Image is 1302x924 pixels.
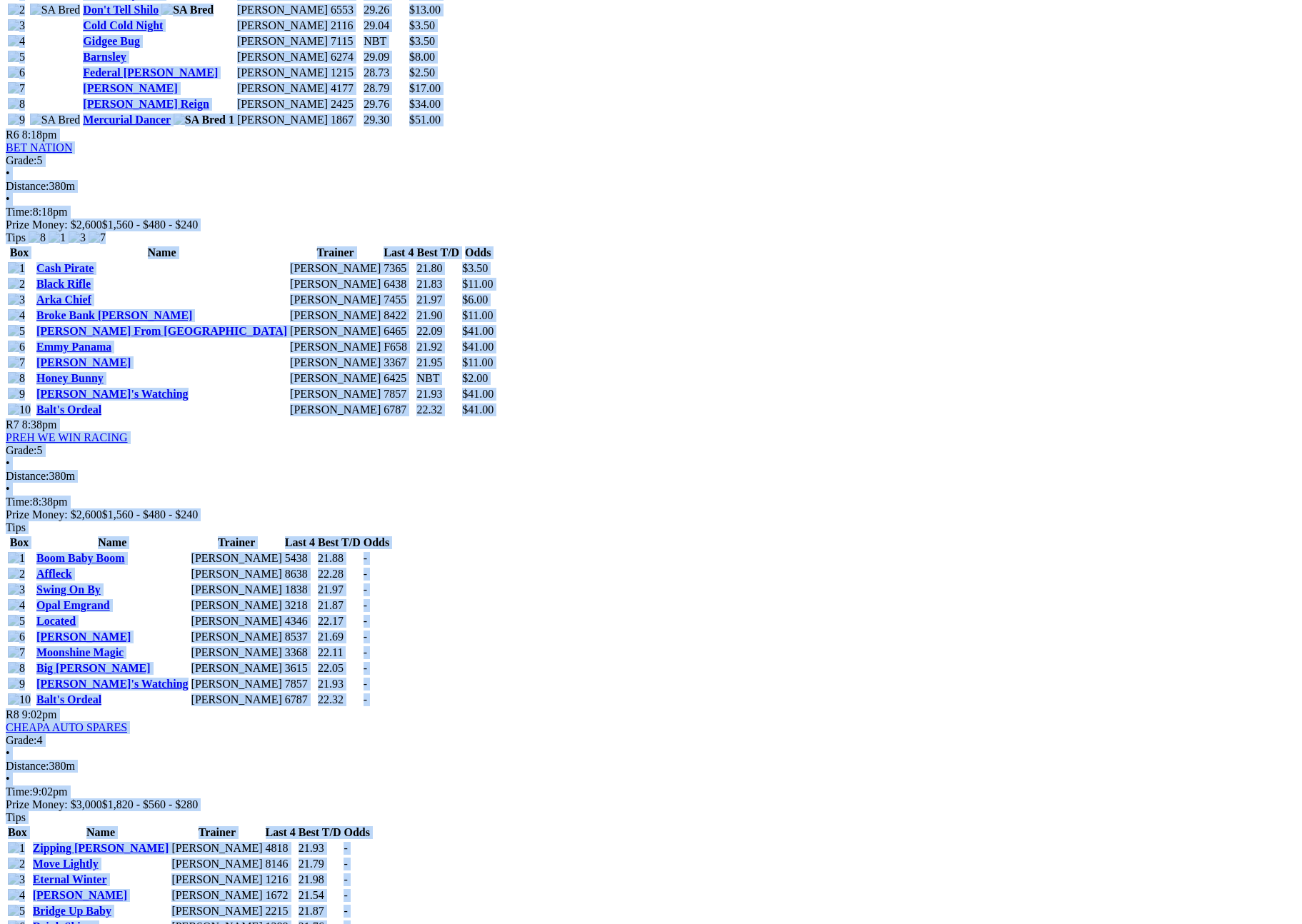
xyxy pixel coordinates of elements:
td: [PERSON_NAME] [236,81,329,96]
a: [PERSON_NAME] [83,82,177,94]
td: [PERSON_NAME] [191,661,283,676]
img: 5 [8,905,25,918]
td: [PERSON_NAME] [236,66,329,80]
td: 1672 [265,888,296,903]
td: 29.09 [363,50,407,64]
span: Box [8,826,27,838]
td: [PERSON_NAME] [289,324,381,338]
img: 1 [8,552,25,565]
span: - [364,568,367,580]
td: 6465 [383,324,414,338]
img: 9 [8,678,25,691]
span: - [364,583,367,596]
img: 3 [8,293,25,306]
td: 21.95 [416,356,460,370]
td: [PERSON_NAME] [289,277,381,291]
img: 7 [8,82,25,95]
img: 1 [8,262,25,275]
td: [PERSON_NAME] [236,97,329,111]
span: Grade: [6,734,37,746]
span: $3.50 [462,262,488,274]
span: • [6,483,10,495]
td: 22.17 [317,614,361,628]
td: 6274 [330,50,361,64]
img: 4 [8,309,25,322]
img: 5 [8,51,25,64]
a: Swing On By [36,583,101,596]
span: - [364,615,367,627]
img: 4 [8,599,25,612]
th: Odds [363,536,390,550]
span: - [364,662,367,674]
div: 380m [6,180,1296,193]
img: 8 [8,662,25,675]
span: - [364,599,367,611]
td: 8146 [265,857,296,871]
span: $3.50 [409,35,435,47]
span: $1,560 - $480 - $240 [102,508,199,521]
span: Distance: [6,180,49,192]
td: 7857 [284,677,316,691]
div: Prize Money: $2,600 [6,219,1296,231]
span: - [364,678,367,690]
div: 8:38pm [6,496,1296,508]
td: 6425 [383,371,414,386]
td: 21.97 [416,293,460,307]
td: 21.87 [317,598,361,613]
th: Name [36,246,288,260]
a: BET NATION [6,141,72,154]
td: 3368 [284,646,316,660]
td: 6553 [330,3,361,17]
span: $1,560 - $480 - $240 [102,219,199,231]
td: [PERSON_NAME] [171,857,263,871]
td: 6787 [383,403,414,417]
td: 7455 [383,293,414,307]
div: 9:02pm [6,785,1296,798]
a: Located [36,615,76,627]
a: Federal [PERSON_NAME] [83,66,218,79]
img: 3 [8,873,25,886]
td: 29.76 [363,97,407,111]
span: $2.50 [409,66,435,79]
span: - [364,631,367,643]
div: Prize Money: $2,600 [6,508,1296,521]
a: [PERSON_NAME] [36,631,131,643]
th: Odds [461,246,494,260]
span: $3.50 [409,19,435,31]
span: • [6,167,10,179]
td: 21.87 [298,904,342,918]
a: Affleck [36,568,72,580]
a: Honey Bunny [36,372,104,384]
td: 22.05 [317,661,361,676]
td: [PERSON_NAME] [171,888,263,903]
img: 4 [8,35,25,48]
a: Black Rifle [36,278,91,290]
td: 3615 [284,661,316,676]
img: 2 [8,4,25,16]
td: 2425 [330,97,361,111]
span: - [344,842,347,854]
a: [PERSON_NAME] From [GEOGRAPHIC_DATA] [36,325,287,337]
img: 7 [8,646,25,659]
a: Moonshine Magic [36,646,124,658]
td: [PERSON_NAME] [191,551,283,566]
img: 9 [8,114,25,126]
td: [PERSON_NAME] [289,293,381,307]
td: 21.54 [298,888,342,903]
td: 3367 [383,356,414,370]
td: 6787 [284,693,316,707]
span: $34.00 [409,98,441,110]
span: $11.00 [462,356,493,368]
a: [PERSON_NAME]'s Watching [36,678,189,690]
th: Best T/D [298,825,342,840]
span: Distance: [6,760,49,772]
a: Big [PERSON_NAME] [36,662,151,674]
td: 29.26 [363,3,407,17]
span: 1 [229,114,234,126]
span: $41.00 [462,341,494,353]
a: Eternal Winter [33,873,107,885]
td: 2215 [265,904,296,918]
td: 21.97 [317,583,361,597]
img: SA Bred [30,114,81,126]
a: Arka Chief [36,293,91,306]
